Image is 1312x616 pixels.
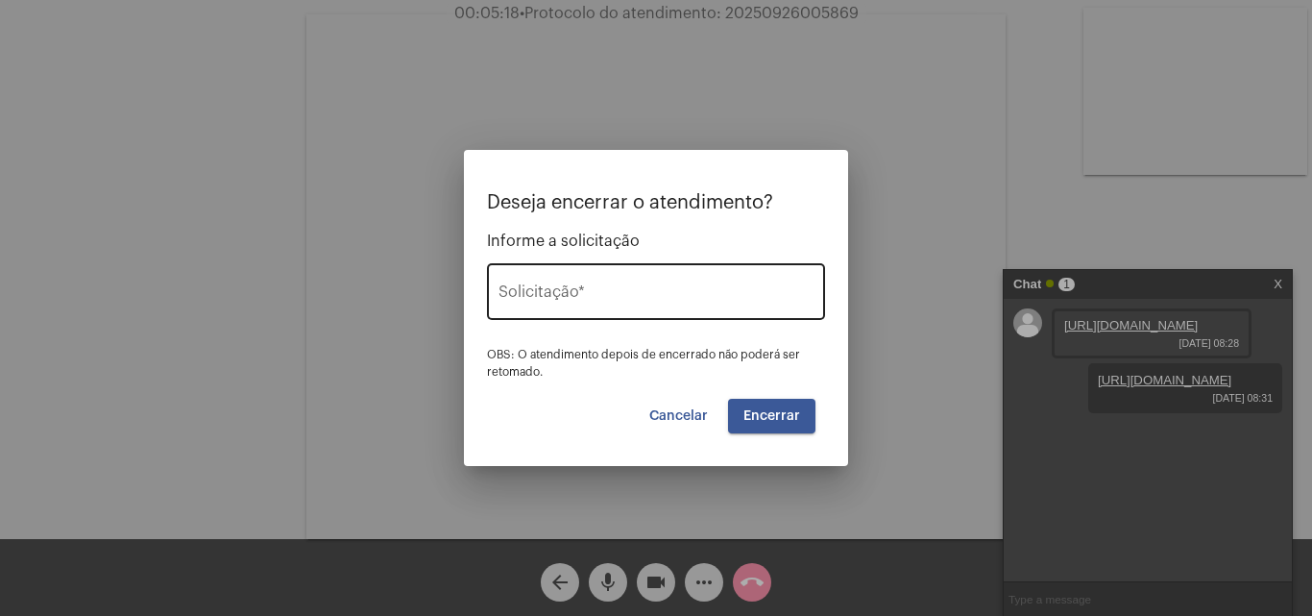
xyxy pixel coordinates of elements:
[634,399,723,433] button: Cancelar
[487,233,825,250] span: Informe a solicitação
[487,349,800,378] span: OBS: O atendimento depois de encerrado não poderá ser retomado.
[743,409,800,423] span: Encerrar
[498,287,814,305] input: Buscar solicitação
[649,409,708,423] span: Cancelar
[487,192,825,213] p: Deseja encerrar o atendimento?
[728,399,815,433] button: Encerrar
